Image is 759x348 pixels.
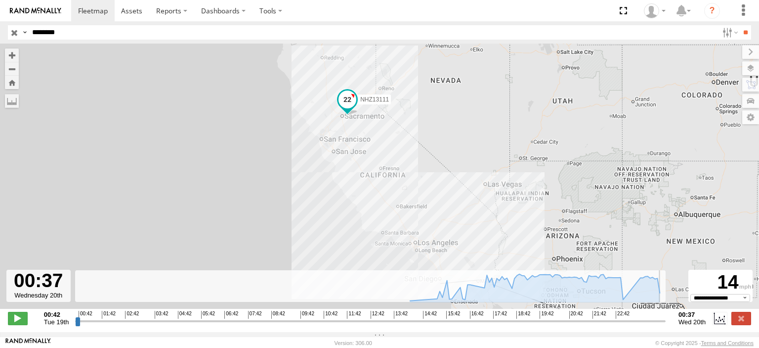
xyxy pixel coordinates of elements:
label: Close [731,312,751,325]
span: Wed 20th Aug 2025 [678,318,706,326]
span: 12:42 [371,311,384,319]
strong: 00:37 [678,311,706,318]
button: Zoom out [5,62,19,76]
span: 18:42 [516,311,530,319]
span: 01:42 [102,311,116,319]
span: 02:42 [125,311,139,319]
span: 09:42 [300,311,314,319]
span: 07:42 [248,311,262,319]
span: 19:42 [540,311,553,319]
span: 11:42 [347,311,361,319]
span: Tue 19th Aug 2025 [44,318,69,326]
div: © Copyright 2025 - [655,340,754,346]
button: Zoom in [5,49,19,62]
span: 15:42 [446,311,460,319]
span: 10:42 [324,311,337,319]
span: NHZ13111 [360,96,389,102]
span: 05:42 [201,311,215,319]
span: 03:42 [155,311,169,319]
div: Version: 306.00 [335,340,372,346]
span: 17:42 [493,311,507,319]
span: 08:42 [271,311,285,319]
label: Play/Stop [8,312,28,325]
div: 14 [690,271,751,294]
span: 13:42 [394,311,408,319]
strong: 00:42 [44,311,69,318]
span: 14:42 [423,311,437,319]
span: 16:42 [470,311,484,319]
label: Search Filter Options [718,25,740,40]
span: 22:42 [616,311,630,319]
span: 06:42 [224,311,238,319]
div: Zulema McIntosch [640,3,669,18]
label: Map Settings [742,110,759,124]
span: 00:42 [79,311,92,319]
img: rand-logo.svg [10,7,61,14]
button: Zoom Home [5,76,19,89]
label: Measure [5,94,19,108]
span: 20:42 [569,311,583,319]
a: Visit our Website [5,338,51,348]
span: 04:42 [178,311,192,319]
a: Terms and Conditions [701,340,754,346]
span: 21:42 [592,311,606,319]
label: Search Query [21,25,29,40]
i: ? [704,3,720,19]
